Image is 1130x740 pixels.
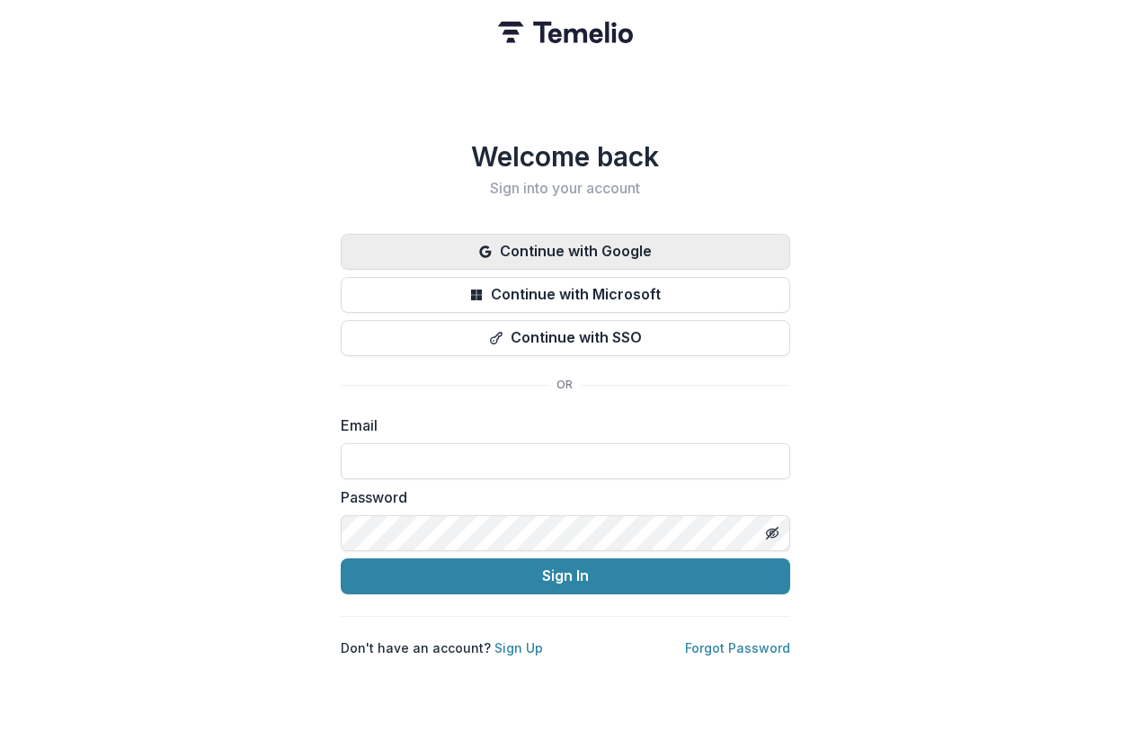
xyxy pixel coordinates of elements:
button: Continue with SSO [341,320,790,356]
a: Forgot Password [685,640,790,655]
button: Sign In [341,558,790,594]
h1: Welcome back [341,140,790,173]
a: Sign Up [494,640,543,655]
button: Continue with Google [341,234,790,270]
h2: Sign into your account [341,180,790,197]
button: Toggle password visibility [758,519,787,548]
button: Continue with Microsoft [341,277,790,313]
img: Temelio [498,22,633,43]
p: Don't have an account? [341,638,543,657]
label: Password [341,486,779,508]
label: Email [341,415,779,436]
